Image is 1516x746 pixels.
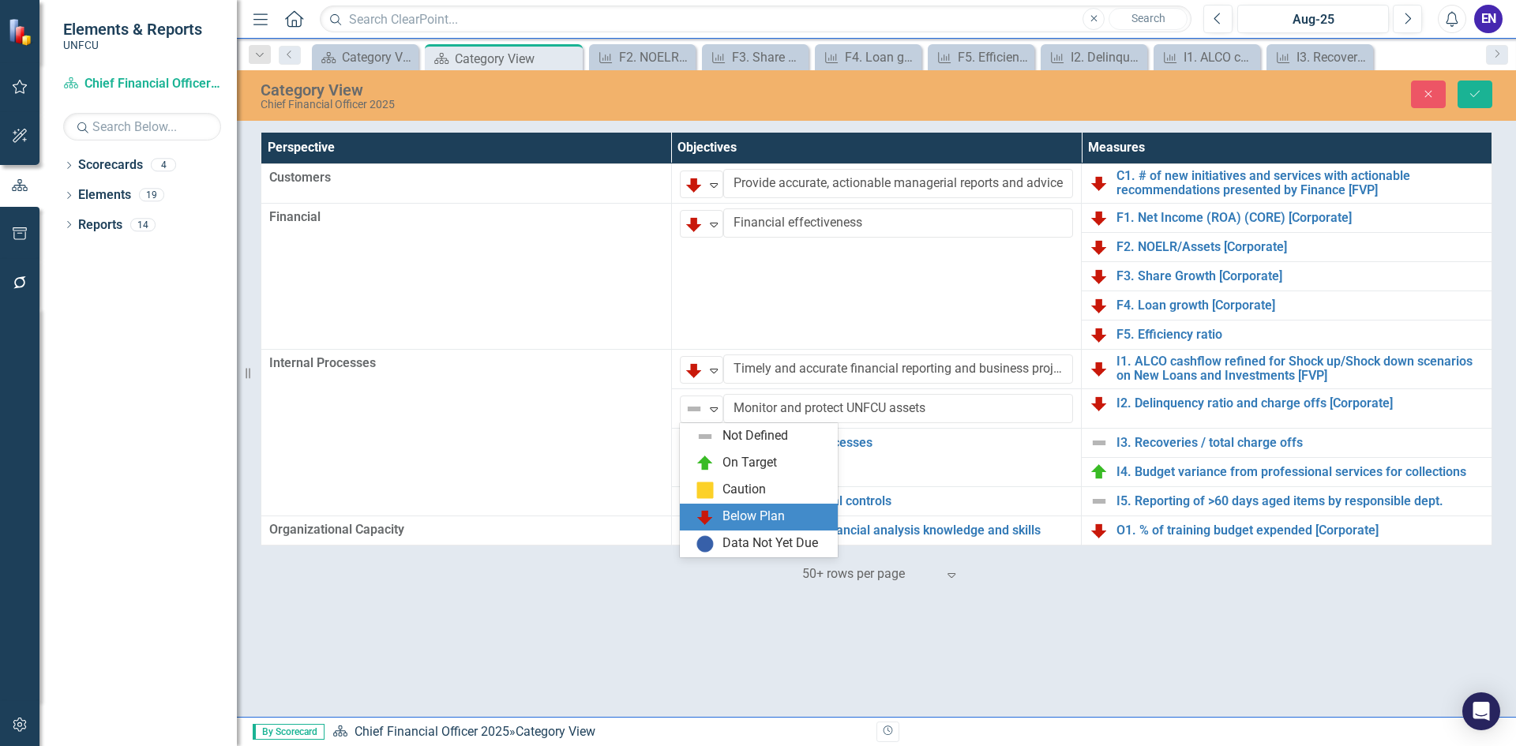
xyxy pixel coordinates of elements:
[685,361,704,380] img: Below Plan
[685,175,704,194] img: Below Plan
[1109,8,1188,30] button: Search
[1116,523,1484,538] a: O1. % of training budget expended [Corporate]
[619,47,692,67] div: F2. NOELR/Assets [Corporate]
[261,81,951,99] div: Category View
[1116,465,1484,479] a: I4. Budget variance from professional services for collections
[696,454,715,473] img: On Target
[332,723,865,741] div: »
[1116,328,1484,342] a: F5. Efficiency ratio
[63,75,221,93] a: Chief Financial Officer 2025
[723,169,1074,198] input: Name
[1116,269,1484,283] a: F3. Share Growth [Corporate]
[1158,47,1256,67] a: I1. ALCO cashflow refined for Shock up/Shock down scenarios on New Loans and Investments [FVP]
[63,20,202,39] span: Elements & Reports
[1116,396,1484,410] a: I2. Delinquency ratio and charge offs [Corporate]
[1116,240,1484,254] a: F2. NOELR/Assets [Corporate]
[1045,47,1143,67] a: I2. Delinquency ratio and charge offs [Corporate]
[269,354,663,373] span: Internal Processes
[1090,359,1109,378] img: Below Plan
[1090,463,1109,482] img: On Target
[1116,354,1484,382] a: I1. ALCO cashflow refined for Shock up/Shock down scenarios on New Loans and Investments [FVP]
[1090,267,1109,286] img: Below Plan
[696,427,715,446] img: Not Defined
[1090,492,1109,511] img: Not Defined
[685,215,704,234] img: Below Plan
[261,99,951,111] div: Chief Financial Officer 2025
[1090,296,1109,315] img: Below Plan
[685,399,704,418] img: Not Defined
[723,354,1074,384] input: Name
[63,39,202,51] small: UNFCU
[696,534,715,553] img: Data Not Yet Due
[732,47,805,67] div: F3. Share Growth [Corporate]
[63,113,221,141] input: Search Below...
[1090,394,1109,413] img: Below Plan
[516,724,595,739] div: Category View
[707,494,1074,508] a: Maintain strong internal controls
[355,724,509,739] a: Chief Financial Officer 2025
[722,534,818,553] div: Data Not Yet Due
[1243,10,1383,29] div: Aug-25
[1296,47,1369,67] div: I3. Recoveries / total charge offs
[1474,5,1503,33] button: EN
[722,427,788,445] div: Not Defined
[706,47,805,67] a: F3. Share Growth [Corporate]
[1462,692,1500,730] div: Open Intercom Messenger
[342,47,415,67] div: Category View
[1071,47,1143,67] div: I2. Delinquency ratio and charge offs [Corporate]
[932,47,1030,67] a: F5. Efficiency ratio
[845,47,917,67] div: F4. Loan growth [Corporate]
[722,481,766,499] div: Caution
[1116,494,1484,508] a: I5. Reporting of >60 days aged items by responsible dept.
[269,521,663,539] span: Organizational Capacity
[1090,325,1109,344] img: Below Plan
[722,508,785,526] div: Below Plan
[1090,174,1109,193] img: Below Plan
[455,49,579,69] div: Category View
[696,481,715,500] img: Caution
[316,47,415,67] a: Category View
[723,208,1074,238] input: Name
[253,724,325,740] span: By Scorecard
[1116,169,1484,197] a: C1. # of new initiatives and services with actionable recommendations presented by Finance [FVP]
[269,169,663,187] span: Customers
[78,156,143,174] a: Scorecards
[819,47,917,67] a: F4. Loan growth [Corporate]
[139,189,164,202] div: 19
[696,508,715,527] img: Below Plan
[320,6,1191,33] input: Search ClearPoint...
[78,216,122,234] a: Reports
[1270,47,1369,67] a: I3. Recoveries / total charge offs
[1131,12,1165,24] span: Search
[1090,208,1109,227] img: Below Plan
[707,436,1074,450] a: Efficient collection processes
[1116,436,1484,450] a: I3. Recoveries / total charge offs
[8,18,36,46] img: ClearPoint Strategy
[707,523,1074,538] a: Continually develop financial analysis knowledge and skills
[593,47,692,67] a: F2. NOELR/Assets [Corporate]
[958,47,1030,67] div: F5. Efficiency ratio
[1184,47,1256,67] div: I1. ALCO cashflow refined for Shock up/Shock down scenarios on New Loans and Investments [FVP]
[1237,5,1389,33] button: Aug-25
[269,208,663,227] span: Financial
[1116,211,1484,225] a: F1. Net Income (ROA) (CORE) [Corporate]
[78,186,131,204] a: Elements
[1116,298,1484,313] a: F4. Loan growth [Corporate]
[130,218,156,231] div: 14
[723,394,1074,423] input: Name
[722,454,777,472] div: On Target
[1090,238,1109,257] img: Below Plan
[1090,521,1109,540] img: Below Plan
[1090,433,1109,452] img: Not Defined
[151,159,176,172] div: 4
